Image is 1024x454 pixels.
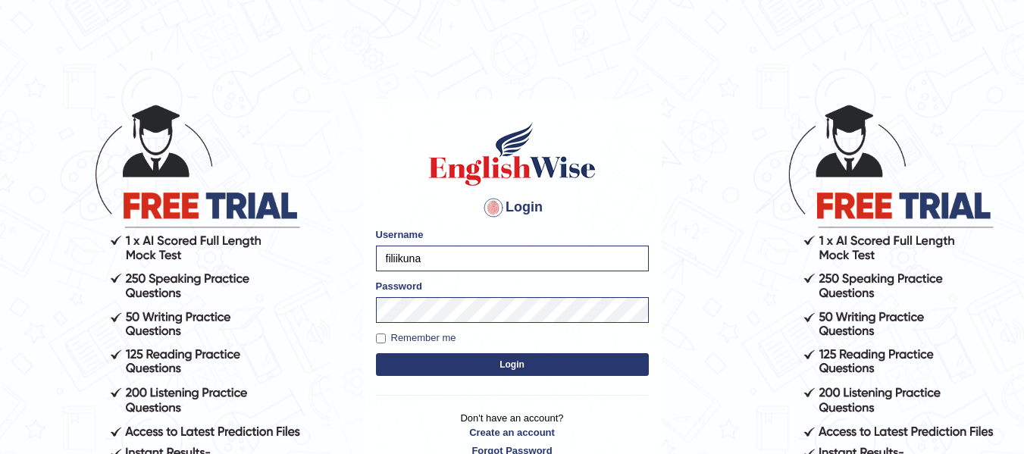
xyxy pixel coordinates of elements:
[376,353,649,376] button: Login
[376,227,424,242] label: Username
[376,279,422,293] label: Password
[426,120,599,188] img: Logo of English Wise sign in for intelligent practice with AI
[376,330,456,346] label: Remember me
[376,333,386,343] input: Remember me
[376,425,649,440] a: Create an account
[376,196,649,220] h4: Login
